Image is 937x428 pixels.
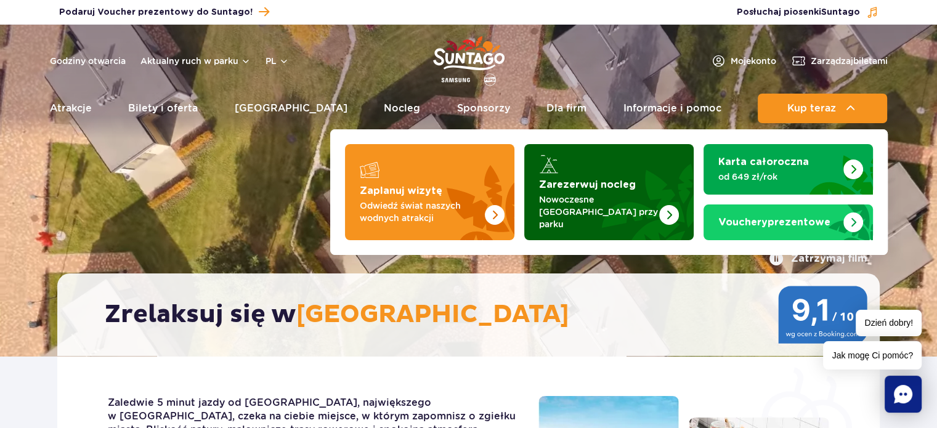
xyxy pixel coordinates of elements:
[360,200,480,224] p: Odwiedź świat naszych wodnych atrakcji
[718,217,830,227] strong: prezentowe
[885,376,922,413] div: Chat
[59,4,269,20] a: Podaruj Voucher prezentowy do Suntago!
[787,103,836,114] span: Kup teraz
[345,144,514,240] a: Zaplanuj wizytę
[758,94,887,123] button: Kup teraz
[433,31,505,87] a: Park of Poland
[539,193,659,230] p: Nowoczesne [GEOGRAPHIC_DATA] przy parku
[457,94,510,123] a: Sponsorzy
[718,217,768,227] span: Vouchery
[737,6,878,18] button: Posłuchaj piosenkiSuntago
[59,6,253,18] span: Podaruj Voucher prezentowy do Suntago!
[266,55,289,67] button: pl
[856,310,922,336] span: Dzień dobry!
[50,55,126,67] a: Godziny otwarcia
[791,54,888,68] a: Zarządzajbiletami
[811,55,888,67] span: Zarządzaj biletami
[546,94,586,123] a: Dla firm
[360,186,442,196] strong: Zaplanuj wizytę
[623,94,721,123] a: Informacje i pomoc
[539,180,636,190] strong: Zarezerwuj nocleg
[384,94,420,123] a: Nocleg
[731,55,776,67] span: Moje konto
[821,8,860,17] span: Suntago
[823,341,922,369] span: Jak mogę Ci pomóc?
[711,54,776,68] a: Mojekonto
[296,299,569,330] span: [GEOGRAPHIC_DATA]
[704,144,873,195] a: Karta całoroczna
[50,94,92,123] a: Atrakcje
[524,144,694,240] a: Zarezerwuj nocleg
[718,171,838,183] p: od 649 zł/rok
[704,204,873,240] a: Vouchery prezentowe
[769,251,867,266] button: Zatrzymaj film
[737,6,860,18] span: Posłuchaj piosenki
[105,299,845,330] h2: Zrelaksuj się w
[128,94,198,123] a: Bilety i oferta
[718,157,809,167] strong: Karta całoroczna
[140,56,251,66] button: Aktualny ruch w parku
[235,94,347,123] a: [GEOGRAPHIC_DATA]
[778,286,867,344] img: 9,1/10 wg ocen z Booking.com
